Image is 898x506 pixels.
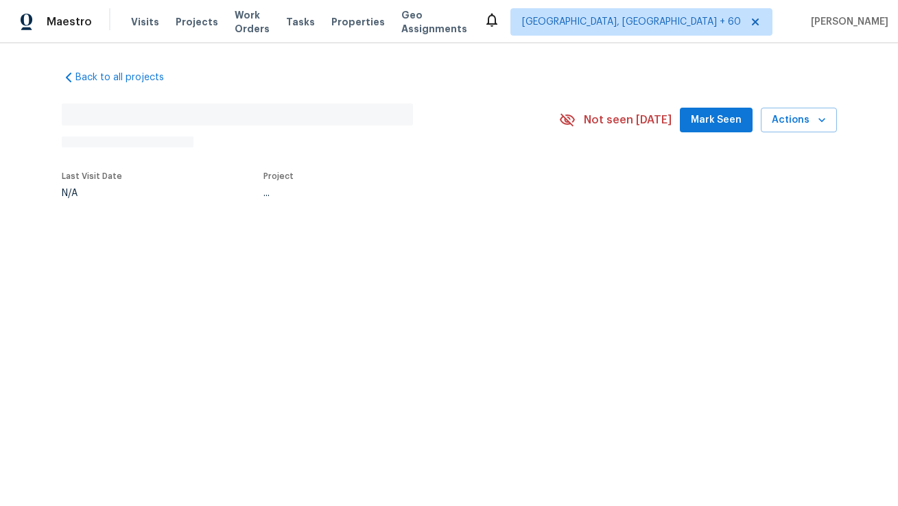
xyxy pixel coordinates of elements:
[805,15,888,29] span: [PERSON_NAME]
[584,113,672,127] span: Not seen [DATE]
[691,112,742,129] span: Mark Seen
[62,189,122,198] div: N/A
[761,108,837,133] button: Actions
[62,172,122,180] span: Last Visit Date
[331,15,385,29] span: Properties
[47,15,92,29] span: Maestro
[131,15,159,29] span: Visits
[176,15,218,29] span: Projects
[522,15,741,29] span: [GEOGRAPHIC_DATA], [GEOGRAPHIC_DATA] + 60
[680,108,753,133] button: Mark Seen
[263,189,527,198] div: ...
[401,8,467,36] span: Geo Assignments
[235,8,270,36] span: Work Orders
[62,71,193,84] a: Back to all projects
[286,17,315,27] span: Tasks
[263,172,294,180] span: Project
[772,112,826,129] span: Actions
